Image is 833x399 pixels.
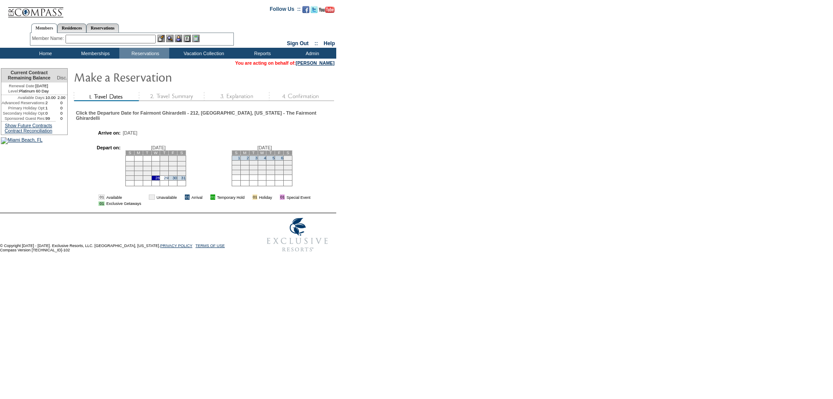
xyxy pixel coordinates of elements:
td: F [275,150,284,155]
img: Reservations [184,35,191,42]
td: Arrival [191,195,203,200]
img: Make Reservation [74,68,247,86]
td: Platinum 60 Day [1,89,56,95]
td: W [151,150,160,155]
td: 20 [275,165,284,170]
td: M [240,150,249,155]
td: 3 [177,155,186,161]
td: Available Days: [1,95,46,100]
td: Vacation Collection [169,48,236,59]
td: 19 [266,165,275,170]
a: Members [31,23,58,33]
td: 99 [46,116,56,121]
img: step3_state1.gif [204,92,269,101]
a: Reservations [86,23,119,33]
td: 12 [266,160,275,165]
a: 5 [272,156,275,160]
td: 0 [56,100,67,106]
td: 27 [143,175,151,180]
td: 01 [280,195,285,200]
img: Subscribe to our YouTube Channel [319,7,335,13]
td: Temporary Hold [217,195,245,200]
td: S [284,150,292,155]
td: 19 [134,171,143,175]
td: 01 [149,195,154,200]
a: Follow us on Twitter [311,9,318,14]
td: 13 [143,166,151,171]
td: 8 [232,160,240,165]
div: Member Name: [32,35,66,42]
td: Reservations [119,48,169,59]
td: T [249,150,258,155]
td: 18 [125,171,134,175]
span: :: [315,40,318,46]
td: Exclusive Getaways [106,201,141,206]
td: 01 [253,195,257,200]
a: 4 [264,156,266,160]
td: 9 [240,160,249,165]
a: 2 [246,156,249,160]
td: 10.00 [46,95,56,100]
td: Unavailable [157,195,177,200]
td: 26 [266,170,275,175]
img: step2_state1.gif [139,92,204,101]
td: 14 [151,166,160,171]
td: 18 [258,165,266,170]
td: T [160,150,169,155]
td: 4 [125,161,134,166]
td: 5 [134,161,143,166]
td: Arrive on: [80,130,121,135]
td: 22 [232,170,240,175]
span: Renewal Date: [9,83,35,89]
a: Become our fan on Facebook [302,9,309,14]
td: 1 [160,155,169,161]
td: 25 [125,175,134,180]
td: 12 [134,166,143,171]
td: F [169,150,177,155]
td: T [143,150,151,155]
td: Available [106,195,141,200]
td: 28 [284,170,292,175]
td: 15 [232,165,240,170]
td: 24 [249,170,258,175]
td: 28 [151,175,160,180]
td: 1 [46,106,56,111]
td: 7 [151,161,160,166]
td: Admin [286,48,336,59]
td: 21 [284,165,292,170]
td: 01 [185,195,190,200]
a: 6 [281,156,283,160]
td: Primary Holiday Opt: [1,106,46,111]
td: 01 [98,195,104,200]
img: Become our fan on Facebook [302,6,309,13]
a: Sign Out [287,40,308,46]
a: [PERSON_NAME] [296,60,335,66]
div: Click the Departure Date for Fairmont Ghirardelli - 212, [GEOGRAPHIC_DATA], [US_STATE] - The Fair... [76,110,333,121]
a: Help [324,40,335,46]
td: 0 [56,111,67,116]
td: 2.00 [56,95,67,100]
td: 6 [143,161,151,166]
td: 23 [169,171,177,175]
td: Depart on: [80,145,121,188]
td: W [258,150,266,155]
img: i.gif [143,195,147,199]
td: 7 [284,155,292,160]
td: 20 [143,171,151,175]
td: Current Contract Remaining Balance [1,69,56,82]
a: Contract Reconciliation [5,128,52,133]
td: 16 [240,165,249,170]
td: 0 [56,116,67,121]
span: You are acting on behalf of: [235,60,335,66]
td: 8 [160,161,169,166]
td: 10 [177,161,186,166]
td: 16 [169,166,177,171]
td: Secondary Holiday Opt: [1,111,46,116]
td: 23 [240,170,249,175]
td: 01 [98,201,104,206]
td: 24 [177,171,186,175]
td: [DATE] [1,82,56,89]
img: i.gif [246,195,251,199]
td: Reports [236,48,286,59]
td: 27 [275,170,284,175]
